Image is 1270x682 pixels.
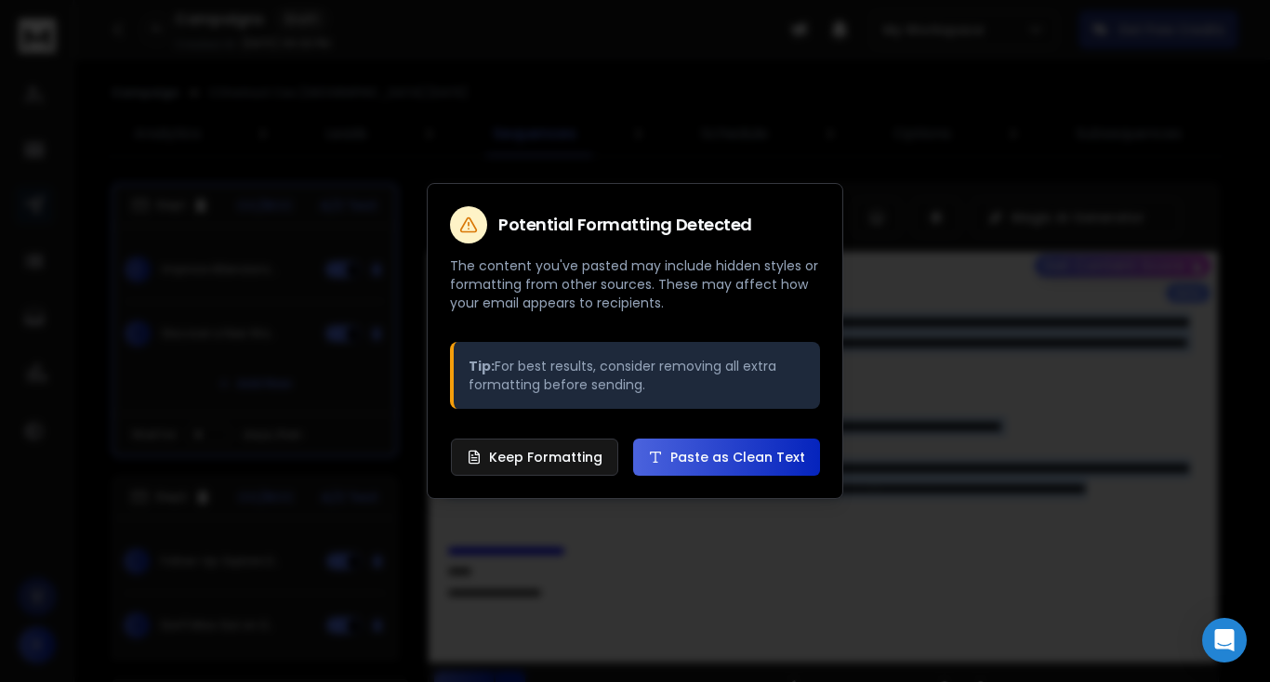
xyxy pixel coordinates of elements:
button: Keep Formatting [451,439,618,476]
button: Paste as Clean Text [633,439,820,476]
div: Open Intercom Messenger [1202,618,1247,662]
strong: Tip: [469,357,495,375]
p: The content you've pasted may include hidden styles or formatting from other sources. These may a... [450,256,820,312]
p: For best results, consider removing all extra formatting before sending. [469,357,805,394]
h2: Potential Formatting Detected [498,216,752,233]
